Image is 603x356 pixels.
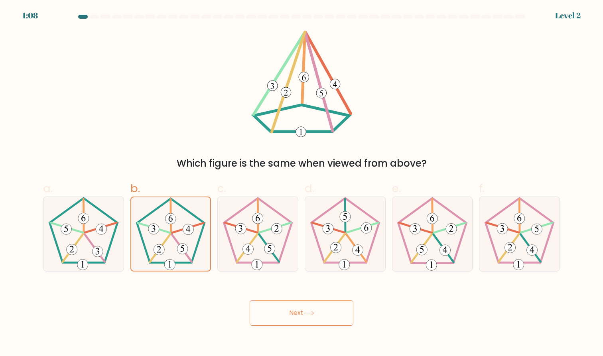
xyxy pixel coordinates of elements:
[48,156,555,171] div: Which figure is the same when viewed from above?
[43,181,53,196] span: a.
[305,181,314,196] span: d.
[555,10,581,22] div: Level 2
[22,10,38,22] div: 1:08
[392,181,401,196] span: e.
[479,181,485,196] span: f.
[130,181,140,196] span: b.
[217,181,226,196] span: c.
[250,300,353,326] button: Next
